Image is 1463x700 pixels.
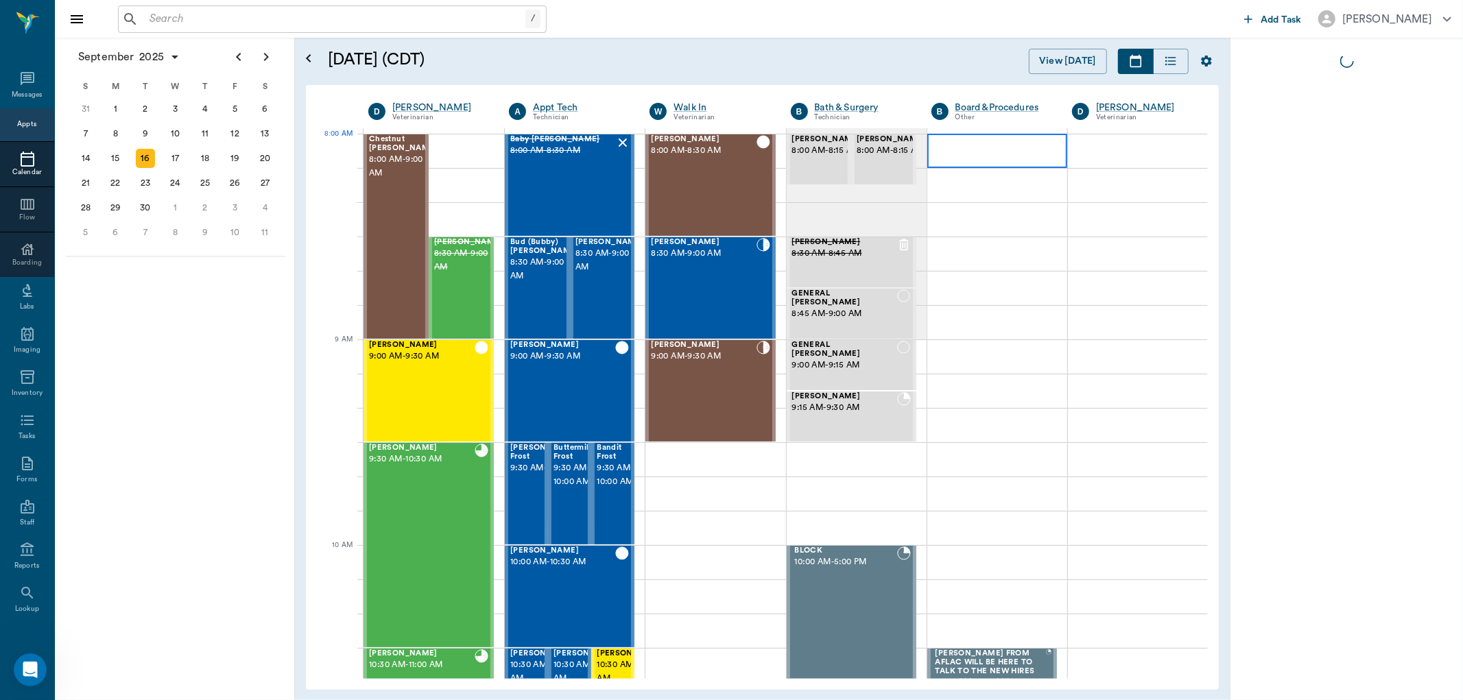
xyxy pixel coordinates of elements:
div: CHECKED_OUT, 9:30 AM - 10:00 AM [591,442,634,545]
span: 9:30 AM - 10:00 AM [510,461,616,475]
span: 10:00 AM - 10:30 AM [510,555,615,569]
div: CANCELED, 8:30 AM - 8:45 AM [787,237,916,288]
div: Monday, September 15, 2025 [106,149,125,168]
div: F [220,76,250,97]
div: CHECKED_IN, 8:00 AM - 9:00 AM [364,134,429,339]
div: Friday, September 19, 2025 [226,149,245,168]
span: GENERAL [PERSON_NAME] [792,341,898,359]
div: T [130,76,160,97]
div: Saturday, October 4, 2025 [255,198,274,217]
div: S [71,76,101,97]
div: Staff [20,518,34,528]
button: Add Task [1239,6,1307,32]
div: Today, Tuesday, September 16, 2025 [136,149,155,168]
span: [PERSON_NAME] [792,238,897,247]
span: September [75,47,136,67]
span: [PERSON_NAME] [434,238,503,247]
div: CHECKED_OUT, 9:00 AM - 9:30 AM [364,339,494,442]
div: 9 AM [317,333,353,367]
div: Thursday, September 4, 2025 [195,99,215,119]
span: [PERSON_NAME]/Spookey Frost [510,444,616,461]
div: B [791,103,808,120]
span: [PERSON_NAME] [510,341,615,350]
iframe: Intercom live chat [14,653,47,686]
span: 8:45 AM - 9:00 AM [792,307,898,321]
span: [PERSON_NAME] [510,649,579,658]
span: [PERSON_NAME] [510,546,615,555]
div: CHECKED_IN, 8:30 AM - 9:00 AM [505,237,570,339]
div: Lookup [15,604,39,614]
div: Friday, September 12, 2025 [226,124,245,143]
div: Inventory [12,388,43,398]
div: Friday, September 26, 2025 [226,173,245,193]
div: Thursday, September 11, 2025 [195,124,215,143]
span: 9:30 AM - 10:00 AM [554,461,593,489]
div: Wednesday, September 24, 2025 [166,173,185,193]
div: Monday, October 6, 2025 [106,223,125,242]
div: Friday, October 10, 2025 [226,223,245,242]
span: 10:30 AM - 11:00 AM [936,675,1047,689]
div: Technician [815,112,911,123]
div: Appt Tech [533,101,629,114]
div: Saturday, September 20, 2025 [255,149,274,168]
div: Wednesday, October 1, 2025 [166,198,185,217]
button: Next page [252,43,280,71]
div: NOT_CONFIRMED, 9:00 AM - 9:15 AM [787,339,916,391]
a: Board &Procedures [955,101,1051,114]
span: GENERAL [PERSON_NAME] [792,289,898,307]
div: Saturday, September 13, 2025 [255,124,274,143]
span: [PERSON_NAME] [651,135,756,144]
div: Thursday, October 2, 2025 [195,198,215,217]
span: 8:00 AM - 8:30 AM [651,144,756,158]
div: CHECKED_OUT, 8:00 AM - 8:30 AM [645,134,775,237]
span: [PERSON_NAME] [792,392,897,401]
div: Wednesday, October 8, 2025 [166,223,185,242]
div: Monday, September 22, 2025 [106,173,125,193]
div: Saturday, October 11, 2025 [255,223,274,242]
span: 10:00 AM - 5:00 PM [795,555,897,569]
a: Walk In [674,101,770,114]
span: 8:30 AM - 9:00 AM [510,256,579,283]
span: [PERSON_NAME] [651,341,756,350]
a: Bath & Surgery [815,101,911,114]
div: Other [955,112,1051,123]
button: View [DATE] [1029,49,1107,74]
div: M [101,76,131,97]
a: [PERSON_NAME] [392,101,488,114]
div: S [250,76,280,97]
a: [PERSON_NAME] [1096,101,1192,114]
span: [PERSON_NAME] [575,238,644,247]
div: CHECKED_OUT, 9:00 AM - 9:30 AM [505,339,634,442]
div: [PERSON_NAME] [1342,11,1432,27]
span: [PERSON_NAME] [369,444,475,452]
span: [PERSON_NAME] [369,341,475,350]
span: 8:30 AM - 9:00 AM [434,247,503,274]
div: READY_TO_CHECKOUT, 9:30 AM - 10:30 AM [364,442,494,648]
div: Forms [16,474,37,485]
div: BOOKED, 9:15 AM - 9:30 AM [787,391,916,442]
div: CHECKED_IN, 8:00 AM - 8:15 AM [787,134,852,185]
span: 9:00 AM - 9:30 AM [651,350,756,363]
div: A [509,103,526,120]
div: Wednesday, September 17, 2025 [166,149,185,168]
button: [PERSON_NAME] [1307,6,1462,32]
div: / [525,10,540,28]
span: Chestnut [PERSON_NAME] [369,135,438,153]
span: Buttermilk Frost [554,444,593,461]
div: Sunday, September 14, 2025 [76,149,95,168]
span: 2025 [136,47,167,67]
div: CHECKED_OUT, 8:30 AM - 9:00 AM [570,237,635,339]
button: September2025 [71,43,187,71]
div: NOT_CONFIRMED, 8:45 AM - 9:00 AM [787,288,916,339]
span: 10:30 AM - 11:00 AM [510,658,579,686]
div: Technician [533,112,629,123]
span: 10:30 AM - 11:00 AM [369,658,475,672]
span: 8:30 AM - 9:00 AM [575,247,644,274]
div: W [160,76,191,97]
div: Thursday, October 9, 2025 [195,223,215,242]
div: Sunday, October 5, 2025 [76,223,95,242]
div: 8 AM [317,127,353,161]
